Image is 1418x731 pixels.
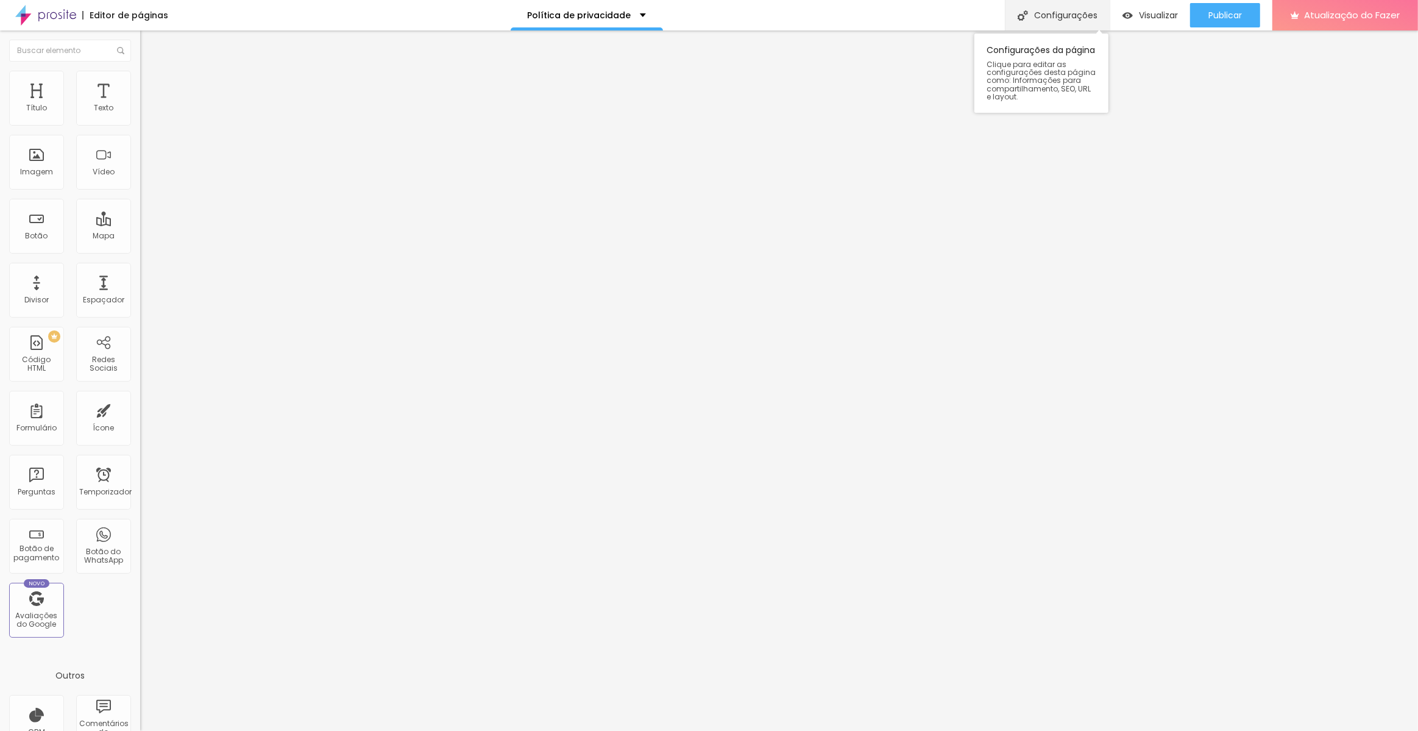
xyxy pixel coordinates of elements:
[23,354,51,373] font: Código HTML
[9,40,131,62] input: Buscar elemento
[1208,9,1242,21] font: Publicar
[79,487,132,497] font: Temporizador
[18,487,55,497] font: Perguntas
[987,44,1095,56] font: Configurações da página
[26,230,48,241] font: Botão
[1139,9,1178,21] font: Visualizar
[84,546,123,565] font: Botão do WhatsApp
[90,9,168,21] font: Editor de páginas
[90,354,118,373] font: Redes Sociais
[16,423,57,433] font: Formulário
[1122,10,1133,21] img: view-1.svg
[14,543,60,562] font: Botão de pagamento
[93,230,115,241] font: Mapa
[1034,9,1097,21] font: Configurações
[94,102,113,113] font: Texto
[20,166,53,177] font: Imagem
[29,580,45,587] font: Novo
[1304,9,1400,21] font: Atualização do Fazer
[24,294,49,305] font: Divisor
[26,102,47,113] font: Título
[93,166,115,177] font: Vídeo
[16,610,58,629] font: Avaliações do Google
[1190,3,1260,27] button: Publicar
[55,669,85,682] font: Outros
[117,47,124,54] img: Ícone
[83,294,124,305] font: Espaçador
[527,9,631,21] font: Política de privacidade
[1018,10,1028,21] img: Ícone
[93,423,115,433] font: Ícone
[987,59,1096,102] font: Clique para editar as configurações desta página como: Informações para compartilhamento, SEO, UR...
[1110,3,1190,27] button: Visualizar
